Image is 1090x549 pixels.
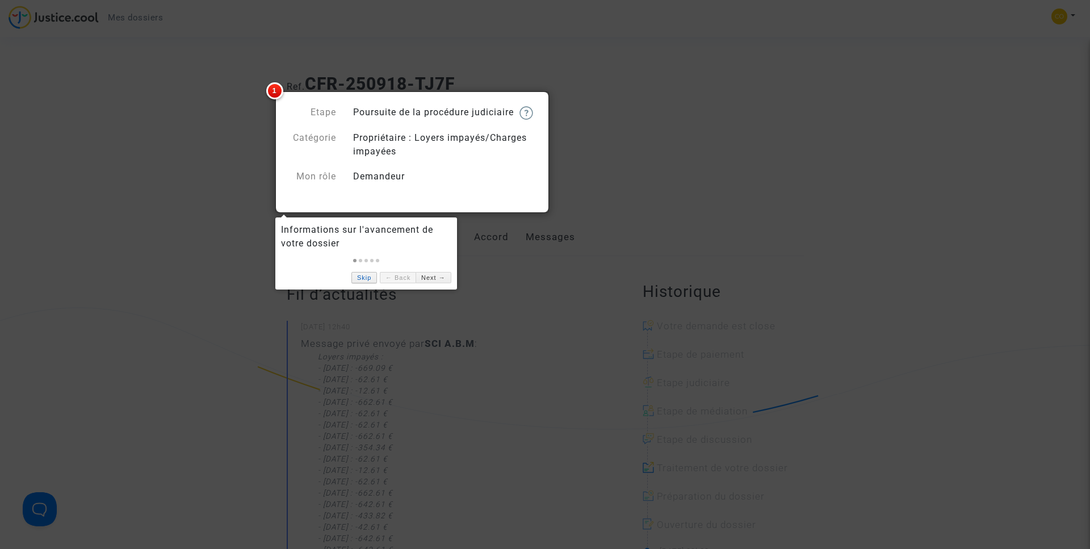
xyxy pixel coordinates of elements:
div: Mon rôle [278,170,345,183]
div: Informations sur l'avancement de votre dossier [281,223,451,250]
div: Propriétaire : Loyers impayés/Charges impayées [345,131,545,158]
a: Next → [416,272,451,284]
a: ← Back [380,272,416,284]
div: Etape [278,106,345,120]
div: Poursuite de la procédure judiciaire [345,106,545,120]
div: Demandeur [345,170,545,183]
span: 1 [266,82,283,99]
div: Catégorie [278,131,345,158]
img: help.svg [519,106,533,120]
a: Skip [351,272,377,284]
